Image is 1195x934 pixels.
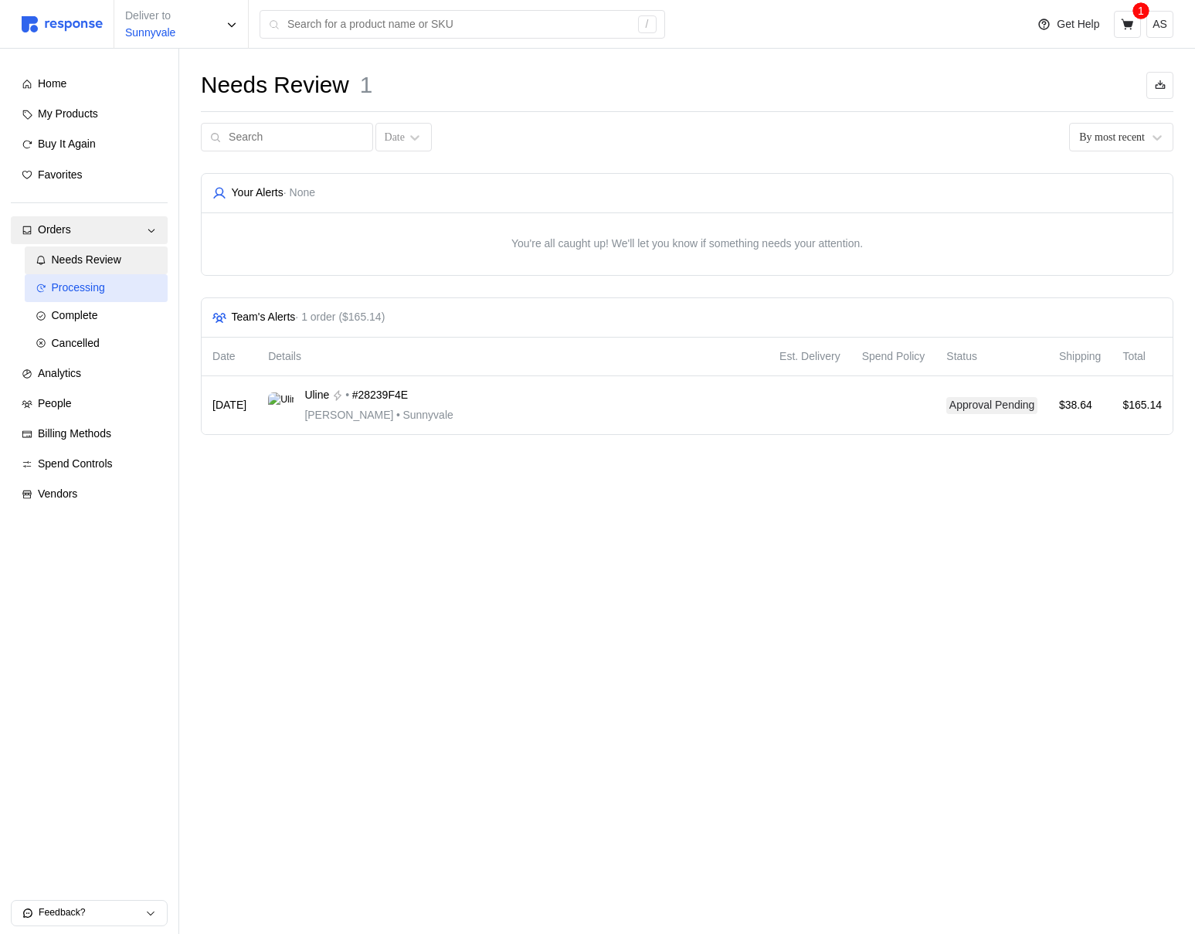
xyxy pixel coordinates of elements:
a: Vendors [11,481,168,508]
div: Orders [38,222,141,239]
h1: Needs Review [201,70,349,100]
button: Feedback? [12,901,167,926]
span: Needs Review [52,253,121,266]
p: Status [946,348,1037,365]
span: Vendors [38,487,77,500]
h1: 1 [360,70,373,100]
a: Home [11,70,168,98]
span: People [38,397,72,409]
span: Home [38,77,66,90]
a: Analytics [11,360,168,388]
span: • [394,409,403,421]
a: Cancelled [25,330,168,358]
p: Shipping [1059,348,1102,365]
input: Search for a product name or SKU [287,11,630,39]
span: Buy It Again [38,138,96,150]
span: #28239F4E [352,387,408,404]
p: Your Alerts [232,185,315,202]
img: Uline [268,392,294,418]
span: · 1 order ($165.14) [295,311,385,323]
p: Est. Delivery [779,348,840,365]
p: Spend Policy [862,348,925,365]
span: Favorites [38,168,83,181]
a: Spend Controls [11,450,168,478]
p: Total [1122,348,1162,365]
div: By most recent [1079,129,1145,145]
p: Approval Pending [949,397,1035,414]
p: [PERSON_NAME] Sunnyvale [304,407,453,424]
p: [DATE] [212,397,246,414]
a: Favorites [11,161,168,189]
a: People [11,390,168,418]
a: My Products [11,100,168,128]
a: Buy It Again [11,131,168,158]
a: Needs Review [25,246,168,274]
img: svg%3e [22,16,103,32]
span: Processing [52,281,105,294]
span: Billing Methods [38,427,111,440]
span: · None [283,186,315,199]
p: • [345,387,349,404]
button: AS [1146,11,1173,38]
p: 1 [1138,2,1144,19]
p: Team's Alerts [232,309,385,326]
a: Complete [25,302,168,330]
div: / [638,15,657,34]
p: $165.14 [1122,397,1162,414]
p: Date [212,348,246,365]
span: Analytics [38,367,81,379]
p: Feedback? [39,906,145,920]
p: Sunnyvale [125,25,175,42]
a: Billing Methods [11,420,168,448]
span: My Products [38,107,98,120]
span: Complete [52,309,98,321]
input: Search [229,124,364,151]
p: Deliver to [125,8,175,25]
span: Cancelled [52,337,100,349]
span: Uline [304,387,329,404]
span: Spend Controls [38,457,113,470]
a: Orders [11,216,168,244]
p: Details [268,348,758,365]
button: Get Help [1028,10,1108,39]
p: AS [1153,16,1167,33]
div: Date [385,129,405,145]
a: Processing [25,274,168,302]
p: $38.64 [1059,397,1102,414]
p: Get Help [1057,16,1099,33]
